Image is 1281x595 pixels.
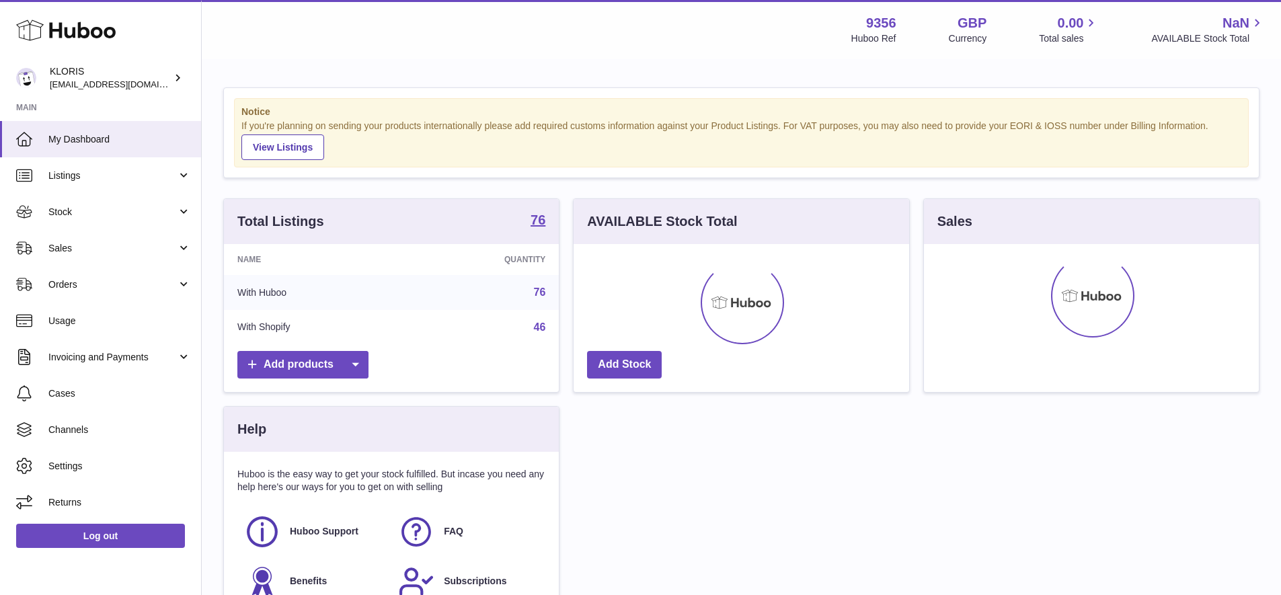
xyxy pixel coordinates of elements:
[16,524,185,548] a: Log out
[48,169,177,182] span: Listings
[1222,14,1249,32] span: NaN
[48,496,191,509] span: Returns
[937,212,972,231] h3: Sales
[224,275,405,310] td: With Huboo
[48,351,177,364] span: Invoicing and Payments
[48,242,177,255] span: Sales
[398,514,539,550] a: FAQ
[16,68,36,88] img: huboo@kloriscbd.com
[48,278,177,291] span: Orders
[534,286,546,298] a: 76
[241,120,1241,160] div: If you're planning on sending your products internationally please add required customs informati...
[48,133,191,146] span: My Dashboard
[244,514,385,550] a: Huboo Support
[405,244,559,275] th: Quantity
[224,310,405,345] td: With Shopify
[237,212,324,231] h3: Total Listings
[587,212,737,231] h3: AVAILABLE Stock Total
[958,14,986,32] strong: GBP
[237,468,545,493] p: Huboo is the easy way to get your stock fulfilled. But incase you need any help here's our ways f...
[1039,14,1099,45] a: 0.00 Total sales
[444,525,463,538] span: FAQ
[224,244,405,275] th: Name
[48,206,177,219] span: Stock
[949,32,987,45] div: Currency
[1151,32,1265,45] span: AVAILABLE Stock Total
[48,387,191,400] span: Cases
[290,575,327,588] span: Benefits
[48,424,191,436] span: Channels
[531,213,545,229] a: 76
[444,575,506,588] span: Subscriptions
[48,460,191,473] span: Settings
[241,134,324,160] a: View Listings
[587,351,662,379] a: Add Stock
[534,321,546,333] a: 46
[531,213,545,227] strong: 76
[50,79,198,89] span: [EMAIL_ADDRESS][DOMAIN_NAME]
[48,315,191,327] span: Usage
[237,351,368,379] a: Add products
[851,32,896,45] div: Huboo Ref
[237,420,266,438] h3: Help
[1151,14,1265,45] a: NaN AVAILABLE Stock Total
[241,106,1241,118] strong: Notice
[1039,32,1099,45] span: Total sales
[866,14,896,32] strong: 9356
[1058,14,1084,32] span: 0.00
[50,65,171,91] div: KLORIS
[290,525,358,538] span: Huboo Support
